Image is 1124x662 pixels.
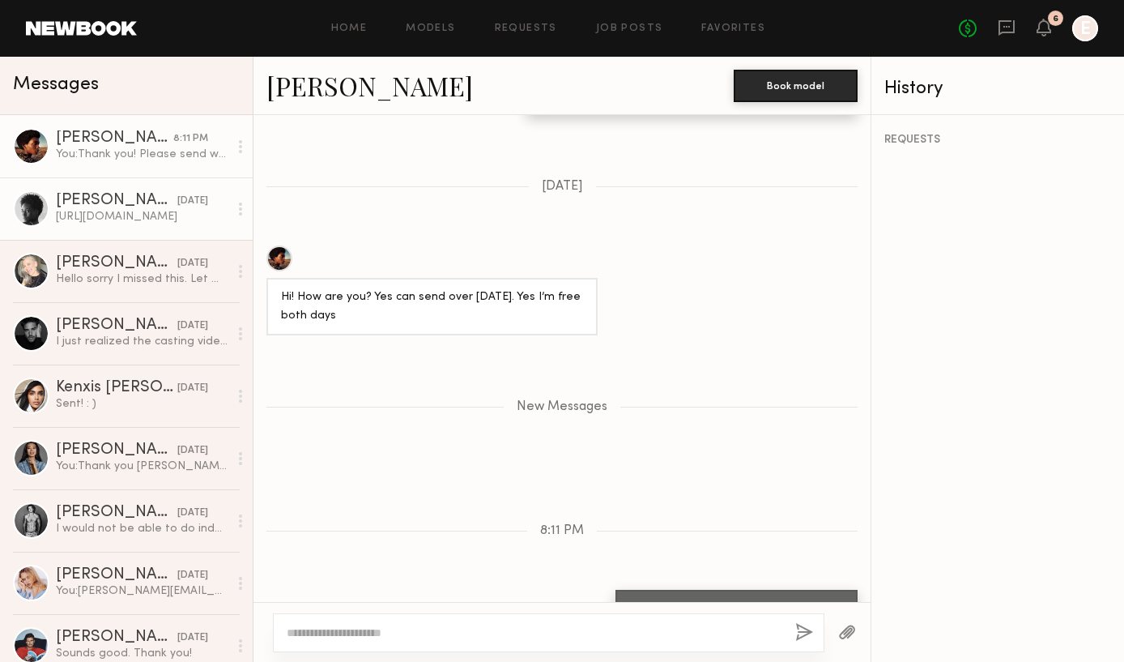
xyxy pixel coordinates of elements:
[56,521,228,536] div: I would not be able to do indefinite eCom usage but would love to help out with the content! How ...
[56,583,228,599] div: You: [PERSON_NAME][EMAIL_ADDRESS][DOMAIN_NAME] thanks!
[56,380,177,396] div: Kenxis [PERSON_NAME]
[56,396,228,412] div: Sent! : )
[56,193,177,209] div: [PERSON_NAME]
[177,381,208,396] div: [DATE]
[177,318,208,334] div: [DATE]
[56,147,228,162] div: You: Thank you! Please send when you can :)
[1053,15,1058,23] div: 6
[56,459,228,474] div: You: Thank you [PERSON_NAME]!
[406,23,455,34] a: Models
[56,567,177,583] div: [PERSON_NAME]
[56,334,228,349] div: I just realized the casting video never sent, there was an uploading issue. I had no idea.
[542,180,583,194] span: [DATE]
[173,131,208,147] div: 8:11 PM
[177,506,208,521] div: [DATE]
[56,209,228,224] div: [URL][DOMAIN_NAME]
[734,78,858,92] a: Book model
[596,23,663,34] a: Job Posts
[884,135,1111,146] div: REQUESTS
[56,318,177,334] div: [PERSON_NAME]
[281,288,583,326] div: Hi! How are you? Yes can send over [DATE]. Yes I’m free both days
[56,646,228,661] div: Sounds good. Thank you!
[630,600,843,619] div: Thank you! Please send when you can :)
[177,256,208,271] div: [DATE]
[266,68,473,103] a: [PERSON_NAME]
[495,23,557,34] a: Requests
[13,75,99,94] span: Messages
[734,70,858,102] button: Book model
[56,505,177,521] div: [PERSON_NAME]
[701,23,765,34] a: Favorites
[1072,15,1098,41] a: E
[177,568,208,583] div: [DATE]
[540,524,584,538] span: 8:11 PM
[56,630,177,646] div: [PERSON_NAME]
[56,130,173,147] div: [PERSON_NAME]
[177,630,208,646] div: [DATE]
[517,400,607,414] span: New Messages
[177,443,208,459] div: [DATE]
[884,79,1111,98] div: History
[177,194,208,209] div: [DATE]
[56,442,177,459] div: [PERSON_NAME]
[56,271,228,287] div: Hello sorry I missed this. Let me know if there are shoots in the future!
[331,23,368,34] a: Home
[56,255,177,271] div: [PERSON_NAME]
